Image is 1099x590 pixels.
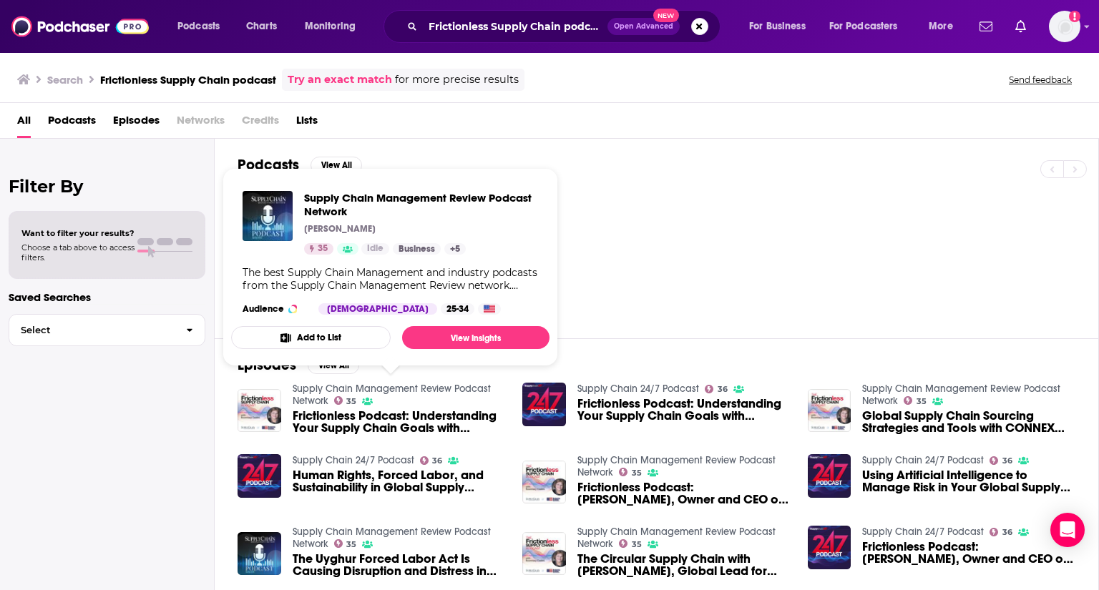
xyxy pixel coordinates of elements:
a: Episodes [113,109,160,138]
a: 36 [990,528,1012,536]
button: Add to List [231,326,391,349]
span: Networks [177,109,225,138]
a: 35 [304,243,333,255]
span: For Podcasters [829,16,898,36]
a: Frictionless Podcast: Understanding Your Supply Chain Goals with Ann Marie Jonkman [577,398,791,422]
a: 35 [904,396,927,405]
img: Frictionless Podcast: Danielle Malconian, Owner and CEO of Plus By Design and Vikki Vi Brand [808,526,851,569]
a: Supply Chain 24/7 Podcast [577,383,699,395]
h3: Search [47,73,83,87]
span: Idle [367,242,384,256]
button: Send feedback [1005,74,1076,86]
img: Frictionless Podcast: Danielle Malconian, Owner and CEO of Plus By Design and Vikki Vi Brand [522,461,566,504]
span: Select [9,325,175,335]
a: Lists [296,109,318,138]
a: Business [393,243,441,255]
a: The Uyghur Forced Labor Act Is Causing Disruption and Distress in Global Supply Chains [293,553,506,577]
a: Idle [361,243,389,255]
a: Human Rights, Forced Labor, and Sustainability in Global Supply Chains [293,469,506,493]
a: Show notifications dropdown [974,14,998,39]
span: Want to filter your results? [21,228,135,238]
a: +5 [444,243,466,255]
button: Show profile menu [1049,11,1080,42]
a: Global Supply Chain Sourcing Strategies and Tools with CONNEX Marketplace [808,389,851,433]
div: [DEMOGRAPHIC_DATA] [318,303,437,315]
span: 35 [632,470,642,476]
a: Frictionless Podcast: Understanding Your Supply Chain Goals with Ann Marie Jonkman [293,410,506,434]
span: 35 [346,541,356,548]
span: 36 [1002,529,1012,536]
div: The best Supply Chain Management and industry podcasts from the Supply Chain Management Review ne... [243,266,538,292]
a: Global Supply Chain Sourcing Strategies and Tools with CONNEX Marketplace [862,410,1075,434]
a: Show notifications dropdown [1010,14,1032,39]
div: Search podcasts, credits, & more... [397,10,734,43]
a: 36 [990,456,1012,465]
a: The Circular Supply Chain with Lisa Dender, Global Lead for Product Chemical Regulations at IBM [577,553,791,577]
button: Select [9,314,205,346]
span: Open Advanced [614,23,673,30]
span: 35 [632,541,642,548]
a: View Insights [402,326,549,349]
span: for more precise results [395,72,519,88]
span: Monitoring [305,16,356,36]
a: Frictionless Podcast: Danielle Malconian, Owner and CEO of Plus By Design and Vikki Vi Brand [577,481,791,506]
a: 36 [705,385,728,393]
button: open menu [919,15,971,38]
p: Saved Searches [9,290,205,304]
a: Using Artificial Intelligence to Manage Risk in Your Global Supply Chain [862,469,1075,493]
span: Charts [246,16,277,36]
input: Search podcasts, credits, & more... [423,15,607,38]
a: 36 [420,456,443,465]
h2: Podcasts [238,156,299,174]
a: 35 [334,396,357,405]
img: The Circular Supply Chain with Lisa Dender, Global Lead for Product Chemical Regulations at IBM [522,532,566,576]
p: [PERSON_NAME] [304,223,376,235]
span: More [929,16,953,36]
a: Human Rights, Forced Labor, and Sustainability in Global Supply Chains [238,454,281,498]
button: View All [311,157,362,174]
h3: Audience [243,303,307,315]
a: All [17,109,31,138]
span: Frictionless Podcast: [PERSON_NAME], Owner and CEO of Plus By Design and [PERSON_NAME] [577,481,791,506]
span: Logged in as patiencebaldacci [1049,11,1080,42]
span: New [653,9,679,22]
img: Frictionless Podcast: Understanding Your Supply Chain Goals with Ann Marie Jonkman [522,383,566,426]
span: 35 [318,242,328,256]
span: 36 [432,458,442,464]
span: Frictionless Podcast: Understanding Your Supply Chain Goals with [PERSON_NAME] [293,410,506,434]
a: The Uyghur Forced Labor Act Is Causing Disruption and Distress in Global Supply Chains [238,532,281,576]
a: Supply Chain Management Review Podcast Network [577,454,776,478]
a: 35 [619,539,642,548]
a: Podcasts [48,109,96,138]
img: Supply Chain Management Review Podcast Network [243,191,293,241]
a: Supply Chain Management Review Podcast Network [293,383,491,407]
img: Podchaser - Follow, Share and Rate Podcasts [11,13,149,40]
a: Supply Chain Management Review Podcast Network [293,526,491,550]
img: User Profile [1049,11,1080,42]
img: Using Artificial Intelligence to Manage Risk in Your Global Supply Chain [808,454,851,498]
span: 36 [718,386,728,393]
img: Frictionless Podcast: Understanding Your Supply Chain Goals with Ann Marie Jonkman [238,389,281,433]
h2: Filter By [9,176,205,197]
a: Supply Chain Management Review Podcast Network [862,383,1060,407]
span: Podcasts [177,16,220,36]
span: The Circular Supply Chain with [PERSON_NAME], Global Lead for Product Chemical Regulations at IBM [577,553,791,577]
div: Open Intercom Messenger [1050,513,1085,547]
a: Charts [237,15,285,38]
button: open menu [739,15,824,38]
a: Supply Chain Management Review Podcast Network [304,191,538,218]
